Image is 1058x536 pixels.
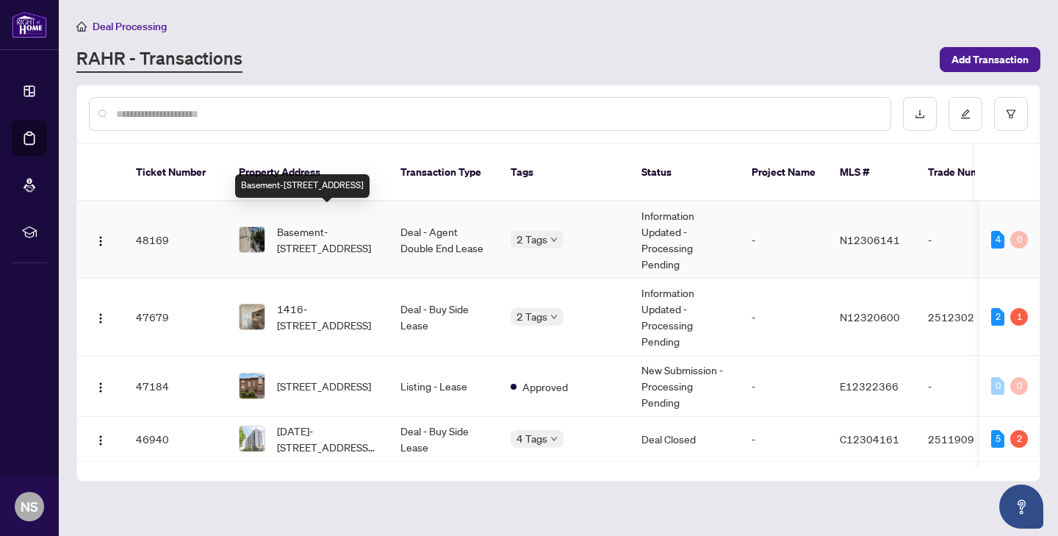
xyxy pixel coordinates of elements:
td: Listing - Lease [389,356,499,417]
img: thumbnail-img [240,374,264,399]
img: logo [12,11,47,38]
td: Deal - Buy Side Lease [389,417,499,462]
button: edit [949,97,982,131]
img: thumbnail-img [240,426,264,451]
th: Status [630,144,740,201]
span: C12304161 [840,432,899,446]
td: 48169 [124,201,227,279]
td: - [740,201,828,279]
span: download [915,109,925,119]
th: Ticket Number [124,144,227,201]
span: filter [1006,109,1016,119]
button: Add Transaction [940,47,1040,72]
td: Deal Closed [630,417,740,462]
td: - [916,356,1019,417]
button: filter [994,97,1028,131]
td: 2512302 [916,279,1019,356]
img: thumbnail-img [240,304,264,329]
span: Basement-[STREET_ADDRESS] [277,224,377,256]
td: - [740,356,828,417]
div: 0 [991,377,1004,395]
th: Property Address [227,144,389,201]
td: - [740,279,828,356]
span: 1416-[STREET_ADDRESS] [277,301,377,333]
a: RAHR - Transactions [76,46,242,73]
th: Project Name [740,144,828,201]
span: down [550,236,558,243]
button: download [903,97,937,131]
td: 46940 [124,417,227,462]
div: Basement-[STREET_ADDRESS] [235,174,370,198]
button: Logo [89,228,112,251]
div: 5 [991,430,1004,448]
th: Transaction Type [389,144,499,201]
td: New Submission - Processing Pending [630,356,740,417]
div: 1 [1010,308,1028,326]
img: Logo [95,235,107,247]
img: Logo [95,435,107,446]
span: N12306141 [840,233,900,246]
div: 2 [1010,430,1028,448]
span: Approved [522,379,568,395]
button: Logo [89,374,112,398]
button: Logo [89,305,112,329]
span: [STREET_ADDRESS] [277,378,371,394]
span: Add Transaction [951,48,1029,71]
div: 0 [1010,231,1028,249]
span: 4 Tags [517,430,547,447]
td: Deal - Buy Side Lease [389,279,499,356]
span: down [550,435,558,443]
td: - [916,201,1019,279]
div: 2 [991,308,1004,326]
span: Deal Processing [93,20,167,33]
img: Logo [95,382,107,393]
th: Tags [499,144,630,201]
td: Information Updated - Processing Pending [630,201,740,279]
span: down [550,313,558,321]
td: 47679 [124,279,227,356]
img: Logo [95,312,107,324]
span: 2 Tags [517,308,547,325]
span: NS [21,496,38,517]
td: - [740,417,828,462]
div: 0 [1010,377,1028,395]
th: Trade Number [916,144,1019,201]
span: home [76,21,87,32]
td: 47184 [124,356,227,417]
span: N12320600 [840,310,900,324]
img: thumbnail-img [240,227,264,252]
span: edit [960,109,971,119]
button: Logo [89,427,112,451]
span: E12322366 [840,379,899,393]
td: Deal - Agent Double End Lease [389,201,499,279]
div: 4 [991,231,1004,249]
button: Open asap [999,485,1043,529]
td: 2511909 [916,417,1019,462]
span: [DATE]-[STREET_ADDRESS][PERSON_NAME] [277,423,377,455]
span: 2 Tags [517,231,547,248]
th: MLS # [828,144,916,201]
td: Information Updated - Processing Pending [630,279,740,356]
